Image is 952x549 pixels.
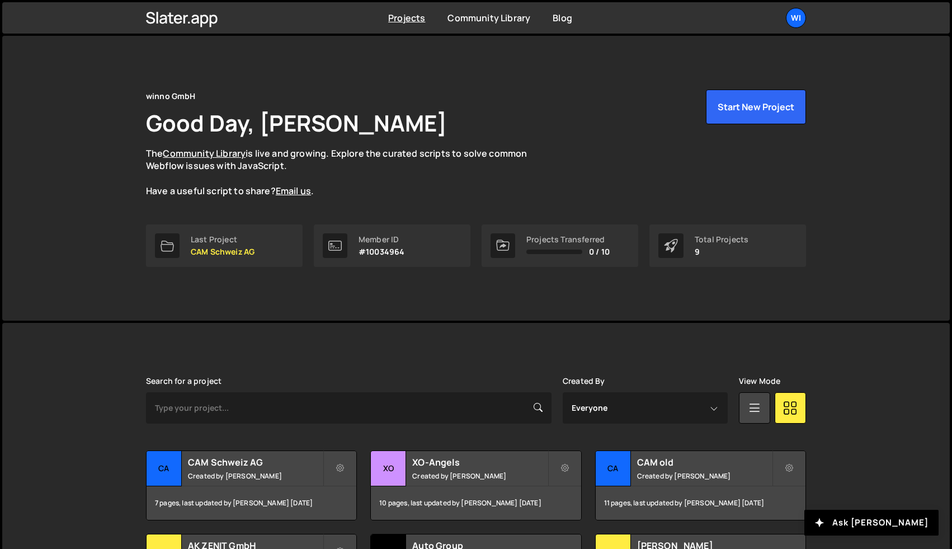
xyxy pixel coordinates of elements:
div: 7 pages, last updated by [PERSON_NAME] [DATE] [147,486,356,520]
label: Search for a project [146,377,221,386]
span: 0 / 10 [589,247,610,256]
p: 9 [695,247,748,256]
small: Created by [PERSON_NAME] [637,471,772,481]
div: Last Project [191,235,255,244]
button: Start New Project [706,90,806,124]
a: XO XO-Angels Created by [PERSON_NAME] 10 pages, last updated by [PERSON_NAME] [DATE] [370,451,581,520]
a: wi [786,8,806,28]
a: Community Library [447,12,530,24]
p: The is live and growing. Explore the curated scripts to solve common Webflow issues with JavaScri... [146,147,549,198]
a: Projects [388,12,425,24]
label: Created By [563,377,605,386]
h2: CAM old [637,456,772,468]
h2: CAM Schweiz AG [188,456,323,468]
input: Type your project... [146,392,552,424]
button: Ask [PERSON_NAME] [804,510,939,536]
a: Last Project CAM Schweiz AG [146,224,303,267]
div: Total Projects [695,235,748,244]
label: View Mode [739,377,780,386]
a: Community Library [163,147,246,159]
div: CA [596,451,631,486]
a: CA CAM old Created by [PERSON_NAME] 11 pages, last updated by [PERSON_NAME] [DATE] [595,451,806,520]
div: 11 pages, last updated by [PERSON_NAME] [DATE] [596,486,805,520]
p: CAM Schweiz AG [191,247,255,256]
p: #10034964 [359,247,404,256]
div: XO [371,451,406,486]
a: CA CAM Schweiz AG Created by [PERSON_NAME] 7 pages, last updated by [PERSON_NAME] [DATE] [146,451,357,520]
small: Created by [PERSON_NAME] [412,471,547,481]
small: Created by [PERSON_NAME] [188,471,323,481]
div: Projects Transferred [526,235,610,244]
div: winno GmbH [146,90,196,103]
a: Blog [553,12,572,24]
div: CA [147,451,182,486]
h1: Good Day, [PERSON_NAME] [146,107,447,138]
div: Member ID [359,235,404,244]
div: 10 pages, last updated by [PERSON_NAME] [DATE] [371,486,581,520]
h2: XO-Angels [412,456,547,468]
a: Email us [276,185,311,197]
